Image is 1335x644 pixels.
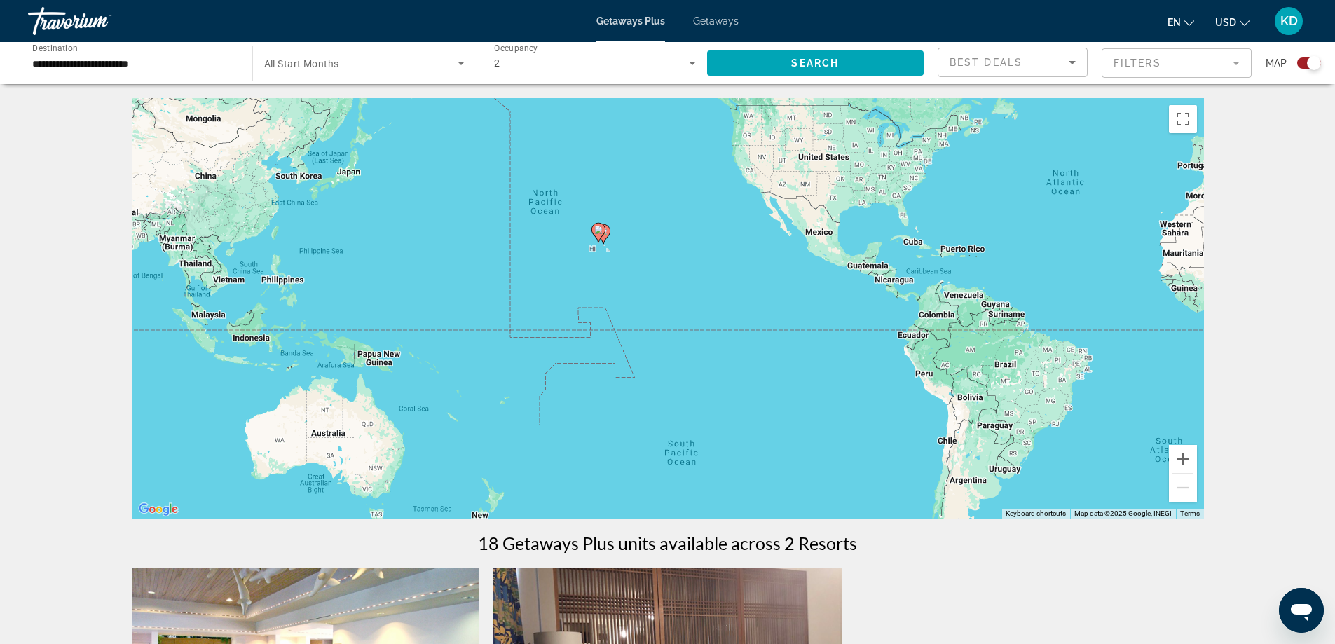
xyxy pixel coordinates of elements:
[1168,12,1194,32] button: Change language
[1280,14,1298,28] span: KD
[707,50,924,76] button: Search
[1102,48,1252,78] button: Filter
[135,500,182,519] img: Google
[32,43,78,53] span: Destination
[596,15,665,27] a: Getaways Plus
[1169,445,1197,473] button: Zoom in
[950,54,1076,71] mat-select: Sort by
[950,57,1022,68] span: Best Deals
[1279,588,1324,633] iframe: Button to launch messaging window
[1266,53,1287,73] span: Map
[478,533,857,554] h1: 18 Getaways Plus units available across 2 Resorts
[1006,509,1066,519] button: Keyboard shortcuts
[1169,105,1197,133] button: Toggle fullscreen view
[1215,12,1250,32] button: Change currency
[494,57,500,69] span: 2
[28,3,168,39] a: Travorium
[1180,509,1200,517] a: Terms (opens in new tab)
[135,500,182,519] a: Open this area in Google Maps (opens a new window)
[1168,17,1181,28] span: en
[1074,509,1172,517] span: Map data ©2025 Google, INEGI
[264,58,339,69] span: All Start Months
[1215,17,1236,28] span: USD
[494,43,538,53] span: Occupancy
[1169,474,1197,502] button: Zoom out
[693,15,739,27] a: Getaways
[791,57,839,69] span: Search
[1271,6,1307,36] button: User Menu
